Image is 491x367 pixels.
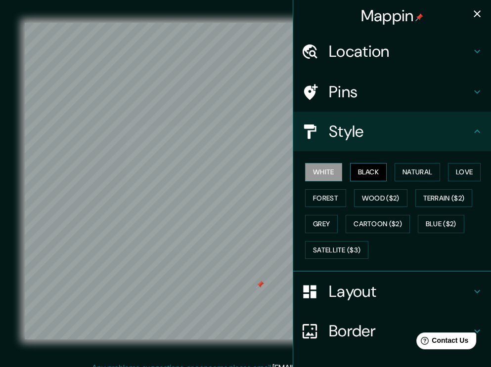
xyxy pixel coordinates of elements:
[415,189,473,207] button: Terrain ($2)
[25,23,473,339] canvas: Map
[305,189,346,207] button: Forest
[329,82,471,102] h4: Pins
[305,215,338,233] button: Grey
[361,6,424,26] h4: Mappin
[415,13,423,21] img: pin-icon.png
[293,112,491,151] div: Style
[418,215,464,233] button: Blue ($2)
[346,215,410,233] button: Cartoon ($2)
[354,189,407,207] button: Wood ($2)
[395,163,440,181] button: Natural
[293,311,491,351] div: Border
[329,41,471,61] h4: Location
[350,163,387,181] button: Black
[403,328,480,356] iframe: Help widget launcher
[293,272,491,311] div: Layout
[293,72,491,112] div: Pins
[329,122,471,141] h4: Style
[305,241,368,259] button: Satellite ($3)
[448,163,481,181] button: Love
[329,321,471,341] h4: Border
[305,163,342,181] button: White
[329,282,471,301] h4: Layout
[293,32,491,71] div: Location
